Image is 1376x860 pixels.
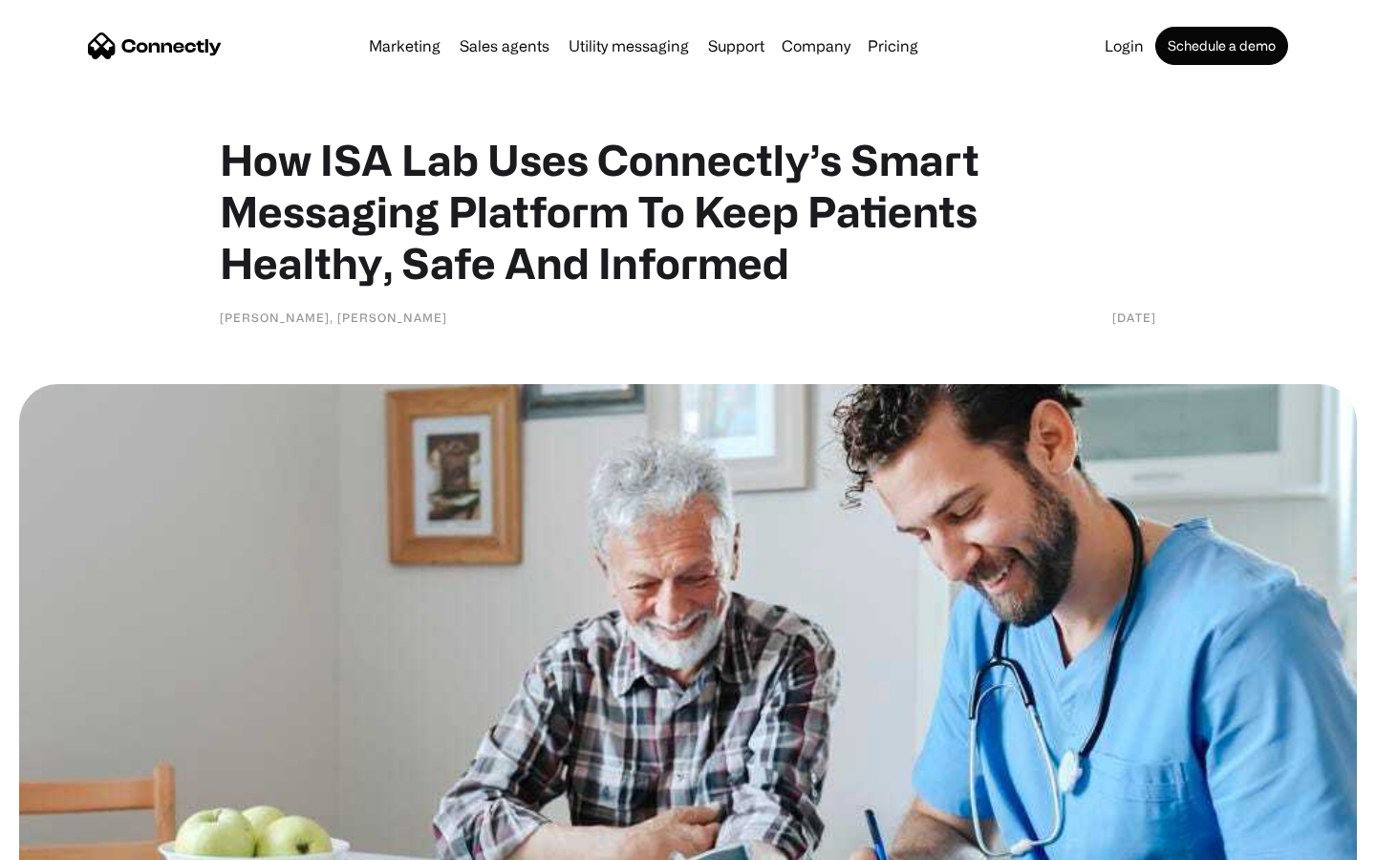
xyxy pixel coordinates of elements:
[700,38,772,54] a: Support
[1155,27,1288,65] a: Schedule a demo
[452,38,557,54] a: Sales agents
[19,827,115,853] aside: Language selected: English
[561,38,697,54] a: Utility messaging
[88,32,222,60] a: home
[361,38,448,54] a: Marketing
[1097,38,1151,54] a: Login
[782,32,850,59] div: Company
[38,827,115,853] ul: Language list
[220,134,1156,289] h1: How ISA Lab Uses Connectly’s Smart Messaging Platform To Keep Patients Healthy, Safe And Informed
[1112,308,1156,327] div: [DATE]
[860,38,926,54] a: Pricing
[220,308,447,327] div: [PERSON_NAME], [PERSON_NAME]
[776,32,856,59] div: Company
